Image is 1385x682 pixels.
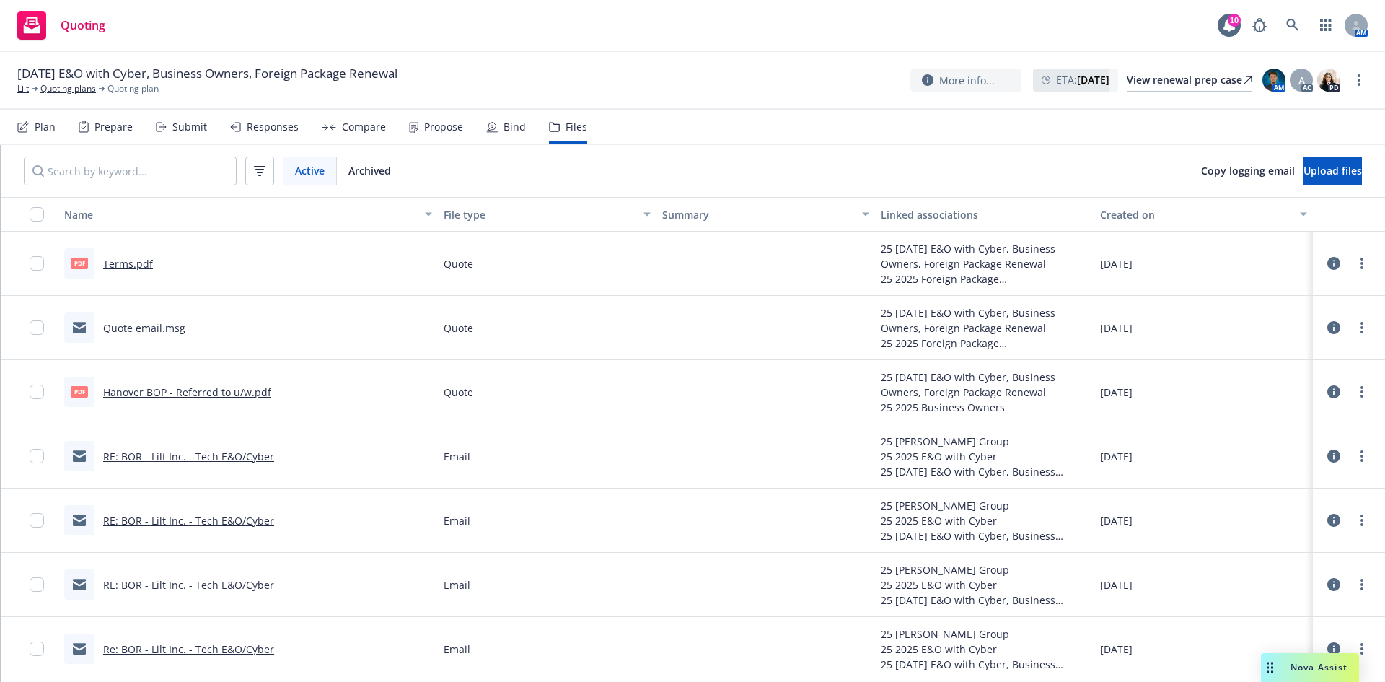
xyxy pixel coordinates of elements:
span: Email [444,449,470,464]
div: Plan [35,121,56,133]
a: Switch app [1311,11,1340,40]
a: more [1350,71,1368,89]
span: [DATE] [1100,320,1133,336]
div: Name [64,207,416,222]
a: Hanover BOP - Referred to u/w.pdf [103,385,271,399]
span: pdf [71,386,88,397]
span: Copy logging email [1201,164,1295,178]
div: Drag to move [1261,653,1279,682]
div: Submit [172,121,207,133]
strong: [DATE] [1077,73,1109,87]
button: File type [438,197,656,232]
button: Copy logging email [1201,157,1295,185]
div: Bind [504,121,526,133]
span: Nova Assist [1291,661,1347,673]
a: more [1353,447,1371,465]
span: ETA : [1056,72,1109,87]
div: Prepare [94,121,133,133]
span: [DATE] [1100,577,1133,593]
div: View renewal prep case [1127,69,1252,91]
div: 25 2025 Business Owners [881,400,1088,415]
div: 25 [DATE] E&O with Cyber, Business Owners, Foreign Package Renewal [881,464,1088,479]
a: more [1353,383,1371,401]
div: 25 [DATE] E&O with Cyber, Business Owners, Foreign Package Renewal [881,305,1088,336]
img: photo [1262,69,1285,92]
div: Propose [424,121,463,133]
a: View renewal prep case [1127,69,1252,92]
span: Archived [348,163,391,178]
a: more [1353,512,1371,529]
a: Re: BOR - Lilt Inc. - Tech E&O/Cyber [103,642,274,656]
a: Quoting plans [40,82,96,95]
a: more [1353,255,1371,272]
span: [DATE] [1100,449,1133,464]
a: Report a Bug [1245,11,1274,40]
a: RE: BOR - Lilt Inc. - Tech E&O/Cyber [103,450,274,463]
span: Quoting plan [107,82,159,95]
span: Quote [444,320,473,336]
button: Created on [1094,197,1313,232]
a: Terms.pdf [103,257,153,271]
button: Linked associations [875,197,1094,232]
div: 25 [DATE] E&O with Cyber, Business Owners, Foreign Package Renewal [881,657,1088,672]
div: Created on [1100,207,1291,222]
a: Lilt [17,82,29,95]
span: Email [444,513,470,528]
a: more [1353,319,1371,336]
span: Quote [444,256,473,271]
input: Toggle Row Selected [30,256,44,271]
button: Name [58,197,438,232]
span: pdf [71,258,88,268]
span: Upload files [1303,164,1362,178]
input: Toggle Row Selected [30,320,44,335]
div: 25 [DATE] E&O with Cyber, Business Owners, Foreign Package Renewal [881,593,1088,608]
div: 25 2025 E&O with Cyber [881,513,1088,528]
a: Quote email.msg [103,321,185,335]
input: Toggle Row Selected [30,449,44,463]
input: Search by keyword... [24,157,237,185]
span: More info... [939,73,995,88]
a: Search [1278,11,1307,40]
div: 25 2025 E&O with Cyber [881,449,1088,464]
div: Compare [342,121,386,133]
input: Toggle Row Selected [30,642,44,656]
a: RE: BOR - Lilt Inc. - Tech E&O/Cyber [103,578,274,592]
div: Linked associations [881,207,1088,222]
span: Quoting [61,19,105,31]
div: 25 [DATE] E&O with Cyber, Business Owners, Foreign Package Renewal [881,370,1088,400]
div: Summary [662,207,853,222]
span: [DATE] [1100,256,1133,271]
a: more [1353,576,1371,593]
span: [DATE] [1100,642,1133,657]
span: A [1298,73,1305,88]
input: Select all [30,207,44,222]
a: Quoting [12,5,111,45]
div: Files [566,121,587,133]
button: More info... [910,69,1021,92]
div: 25 2025 E&O with Cyber [881,642,1088,657]
span: Email [444,577,470,593]
button: Nova Assist [1261,653,1359,682]
a: RE: BOR - Lilt Inc. - Tech E&O/Cyber [103,514,274,528]
span: Active [295,163,325,178]
div: 25 [PERSON_NAME] Group [881,434,1088,449]
div: 25 [DATE] E&O with Cyber, Business Owners, Foreign Package Renewal [881,241,1088,271]
a: more [1353,640,1371,657]
div: 25 [PERSON_NAME] Group [881,626,1088,642]
div: 25 [PERSON_NAME] Group [881,498,1088,513]
span: [DATE] E&O with Cyber, Business Owners, Foreign Package Renewal [17,65,397,82]
input: Toggle Row Selected [30,385,44,399]
div: 25 [PERSON_NAME] Group [881,562,1088,577]
div: File type [444,207,635,222]
div: 25 [DATE] E&O with Cyber, Business Owners, Foreign Package Renewal [881,528,1088,543]
span: Quote [444,385,473,400]
button: Summary [656,197,875,232]
div: 25 2025 E&O with Cyber [881,577,1088,593]
span: [DATE] [1100,513,1133,528]
div: Responses [247,121,299,133]
span: Email [444,642,470,657]
button: Upload files [1303,157,1362,185]
div: 25 2025 Foreign Package [881,271,1088,287]
div: 25 2025 Foreign Package [881,336,1088,351]
input: Toggle Row Selected [30,513,44,528]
